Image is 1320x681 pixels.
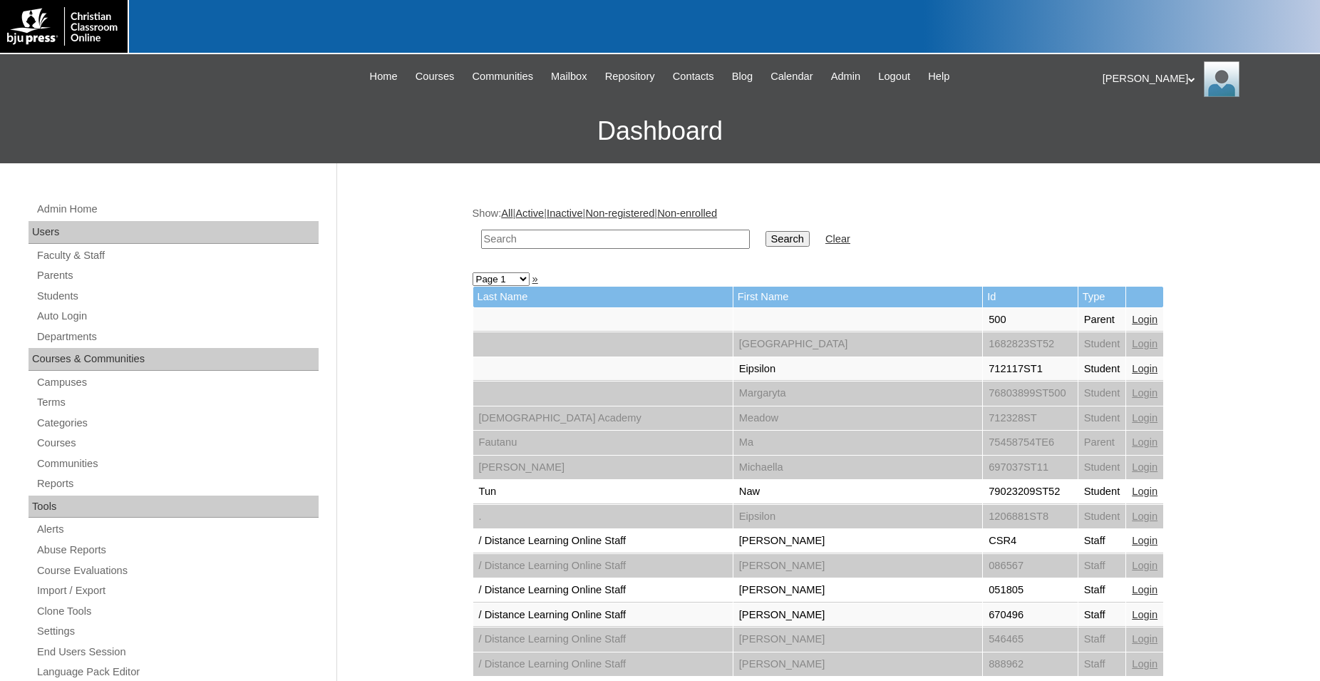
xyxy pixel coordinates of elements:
td: Student [1078,332,1126,357]
a: Login [1132,511,1157,522]
a: » [532,273,538,285]
td: . [473,505,733,529]
td: Student [1078,406,1126,431]
td: Last Name [473,287,733,307]
span: Contacts [673,68,714,85]
td: 697037ST11 [983,456,1078,480]
a: Login [1132,560,1157,571]
td: [PERSON_NAME] [733,554,982,578]
div: Courses & Communities [29,348,319,371]
td: / Distance Learning Online Staff [473,578,733,603]
td: Student [1078,480,1126,504]
a: Login [1132,633,1157,645]
a: Admin Home [36,200,319,218]
td: Parent [1078,431,1126,455]
td: First Name [733,287,982,307]
td: CSR4 [983,529,1078,553]
a: End Users Session [36,643,319,661]
td: 888962 [983,652,1078,677]
span: Admin [831,68,861,85]
td: 051805 [983,578,1078,603]
input: Search [481,230,750,249]
a: Login [1132,363,1157,374]
td: Parent [1078,308,1126,332]
div: Show: | | | | [473,206,1178,257]
td: Michaella [733,456,982,480]
td: Staff [1078,554,1126,578]
a: Contacts [666,68,721,85]
td: / Distance Learning Online Staff [473,554,733,578]
a: Home [363,68,405,85]
a: Non-enrolled [657,208,717,219]
a: Mailbox [544,68,594,85]
a: Abuse Reports [36,541,319,559]
a: Login [1132,486,1157,497]
a: Clone Tools [36,603,319,620]
a: All [501,208,512,219]
td: [PERSON_NAME] [473,456,733,480]
a: Login [1132,436,1157,448]
span: Home [370,68,398,85]
td: Student [1078,505,1126,529]
a: Non-registered [585,208,654,219]
td: Student [1078,357,1126,382]
td: Type [1078,287,1126,307]
span: Calendar [770,68,813,85]
a: Communities [36,455,319,473]
a: Login [1132,412,1157,424]
a: Faculty & Staff [36,247,319,265]
a: Repository [598,68,662,85]
a: Inactive [547,208,583,219]
td: 1206881ST8 [983,505,1078,529]
td: 75458754TE6 [983,431,1078,455]
a: Categories [36,414,319,432]
td: Staff [1078,652,1126,677]
a: Parents [36,267,319,285]
td: Margaryta [733,382,982,406]
td: Staff [1078,603,1126,628]
span: Courses [416,68,455,85]
td: Tun [473,480,733,504]
a: Login [1132,584,1157,595]
td: [PERSON_NAME] [733,652,982,677]
span: Help [928,68,949,85]
a: Help [921,68,957,85]
a: Clear [825,233,850,245]
td: 712328ST [983,406,1078,431]
td: Student [1078,456,1126,480]
td: [GEOGRAPHIC_DATA] [733,332,982,357]
a: Admin [824,68,868,85]
td: [PERSON_NAME] [733,628,982,652]
td: 086567 [983,554,1078,578]
td: Ma [733,431,982,455]
td: 546465 [983,628,1078,652]
a: Login [1132,609,1157,620]
td: Staff [1078,529,1126,553]
div: [PERSON_NAME] [1103,61,1306,97]
img: Jonelle Rodriguez [1204,61,1239,97]
a: Communities [465,68,540,85]
td: Naw [733,480,982,504]
span: Blog [732,68,753,85]
td: Staff [1078,578,1126,603]
td: [PERSON_NAME] [733,578,982,603]
td: 1682823ST52 [983,332,1078,357]
td: 79023209ST52 [983,480,1078,504]
td: / Distance Learning Online Staff [473,603,733,628]
a: Terms [36,394,319,411]
a: Calendar [763,68,820,85]
a: Login [1132,461,1157,473]
h3: Dashboard [7,99,1313,163]
td: / Distance Learning Online Staff [473,628,733,652]
a: Reports [36,475,319,493]
a: Course Evaluations [36,562,319,580]
td: 670496 [983,603,1078,628]
td: Student [1078,382,1126,406]
td: Meadow [733,406,982,431]
td: [DEMOGRAPHIC_DATA] Academy [473,406,733,431]
a: Departments [36,328,319,346]
td: Staff [1078,628,1126,652]
span: Mailbox [551,68,587,85]
img: logo-white.png [7,7,120,46]
span: Communities [472,68,533,85]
